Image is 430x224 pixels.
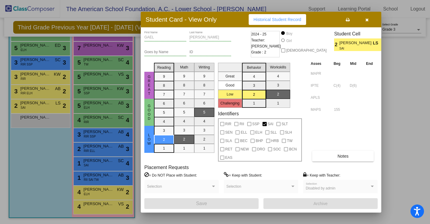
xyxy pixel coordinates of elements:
span: 2 [381,41,386,48]
span: Good [146,104,152,121]
input: assessment [311,69,327,78]
button: Archive [263,198,378,209]
span: NEW [241,146,249,153]
th: Beg [329,60,345,67]
span: [DEMOGRAPHIC_DATA] [286,47,327,54]
span: 2024 - 25 [251,31,266,37]
div: Girl [286,38,292,44]
span: RET [225,146,232,153]
span: 2 [334,41,339,48]
span: Low [146,133,152,146]
input: assessment [311,105,327,114]
input: assessment [311,81,327,90]
span: SLL [270,129,277,136]
span: Grade : 2 [251,49,266,55]
label: = Do NOT Place with Student: [144,172,197,178]
input: goes by name [144,50,186,54]
label: = Keep with Teacher: [303,172,340,178]
button: Save [144,198,259,209]
span: BCN [289,146,296,153]
span: SAI [339,46,369,51]
div: Boy [286,31,293,36]
span: SLT [281,120,288,128]
span: SLH [285,129,292,136]
label: = Keep with Student: [224,172,262,178]
span: BHP [256,137,263,144]
span: Teacher: [PERSON_NAME] [251,37,281,49]
span: SLA [225,137,232,144]
span: Notes [337,154,349,159]
span: TW [287,137,293,144]
span: SEN [225,129,233,136]
th: Mid [345,60,361,67]
span: ELL [241,129,247,136]
span: RIR [225,120,232,128]
span: LS [373,40,381,46]
span: [PERSON_NAME] [339,40,373,46]
span: SOC [273,146,281,153]
span: HRB [271,137,279,144]
label: Identifiers [218,111,239,117]
label: Placement Requests [144,165,189,170]
span: BEC [240,137,247,144]
h3: Student Cell [334,31,386,37]
span: Great [146,75,152,96]
button: Notes [312,151,374,162]
span: Archive [314,201,328,206]
th: End [361,60,378,67]
span: SAI [268,120,273,128]
input: assessment [311,93,327,102]
span: Disabled by admin [306,186,336,190]
span: SSP [252,120,260,128]
span: Historical Student Record [253,17,301,22]
span: EAS [225,154,232,161]
th: Asses [309,60,329,67]
span: RII [239,120,244,128]
span: Save [196,201,207,206]
span: ELH [255,129,262,136]
button: Historical Student Record [249,14,306,25]
span: DRO [257,146,265,153]
h3: Student Card - View Only [146,16,217,23]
